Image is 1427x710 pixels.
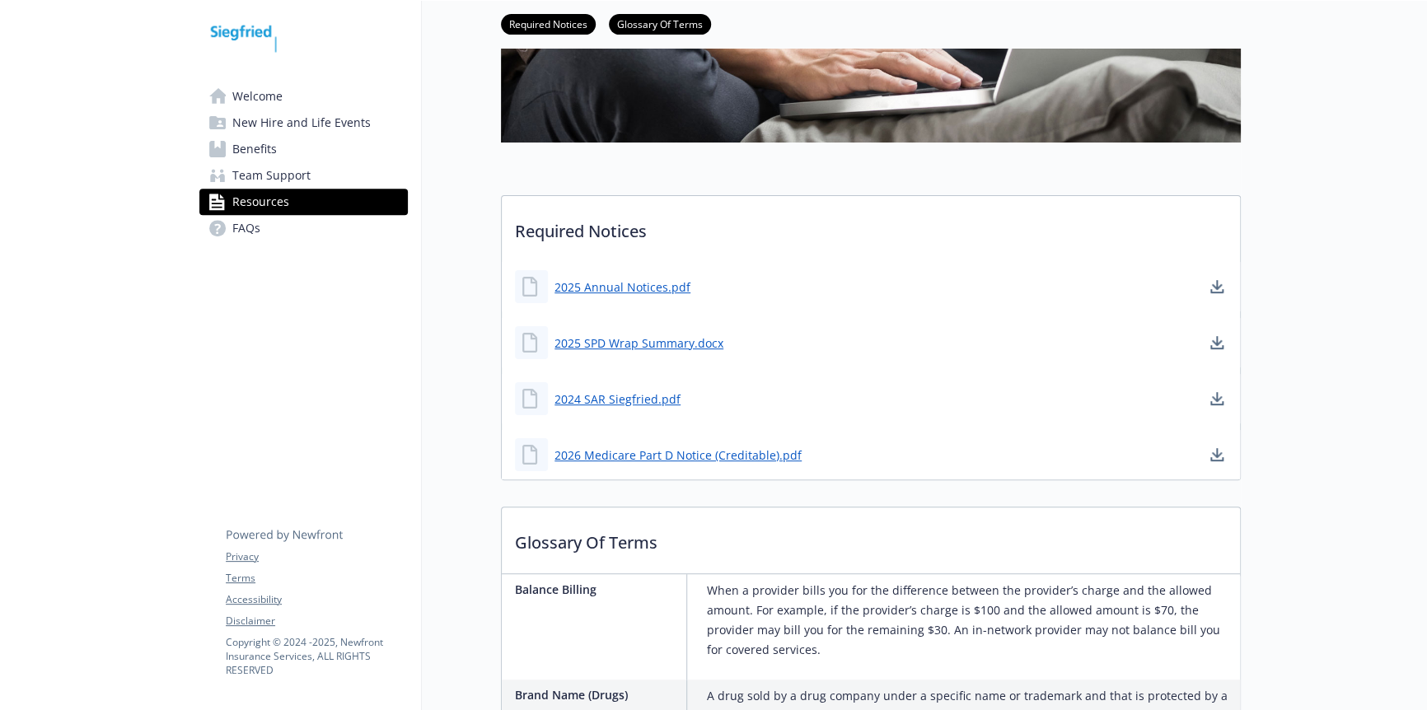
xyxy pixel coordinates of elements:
[199,83,408,110] a: Welcome
[502,196,1240,257] p: Required Notices
[232,162,311,189] span: Team Support
[199,136,408,162] a: Benefits
[515,686,680,703] p: Brand Name (Drugs)
[502,507,1240,568] p: Glossary Of Terms
[501,16,596,31] a: Required Notices
[199,189,408,215] a: Resources
[1207,333,1227,353] a: download document
[226,592,407,607] a: Accessibility
[199,162,408,189] a: Team Support
[1207,277,1227,297] a: download document
[232,215,260,241] span: FAQs
[609,16,711,31] a: Glossary Of Terms
[1207,389,1227,409] a: download document
[554,390,681,408] a: 2024 SAR Siegfried.pdf
[226,549,407,564] a: Privacy
[226,614,407,628] a: Disclaimer
[199,110,408,136] a: New Hire and Life Events
[232,83,283,110] span: Welcome
[199,215,408,241] a: FAQs
[554,334,723,352] a: 2025 SPD Wrap Summary.docx
[226,571,407,586] a: Terms
[554,446,802,464] a: 2026 Medicare Part D Notice (Creditable).pdf
[1207,445,1227,465] a: download document
[232,110,371,136] span: New Hire and Life Events
[232,136,277,162] span: Benefits
[554,278,690,296] a: 2025 Annual Notices.pdf
[232,189,289,215] span: Resources
[515,581,680,598] p: Balance Billing
[707,581,1233,660] p: When a provider bills you for the difference between the provider’s charge and the allowed amount...
[226,635,407,677] p: Copyright © 2024 - 2025 , Newfront Insurance Services, ALL RIGHTS RESERVED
